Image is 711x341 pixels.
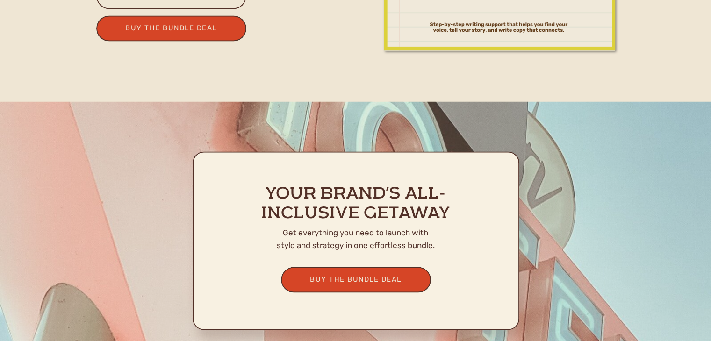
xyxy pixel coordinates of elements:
[273,226,438,255] p: Get everything you need to launch with style and strategy in one effortless bundle.
[226,185,485,222] h2: Your Brand’s All-Inclusive Getaway
[303,273,409,288] a: buy the bundle deal
[119,21,224,37] a: buy the bundle deal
